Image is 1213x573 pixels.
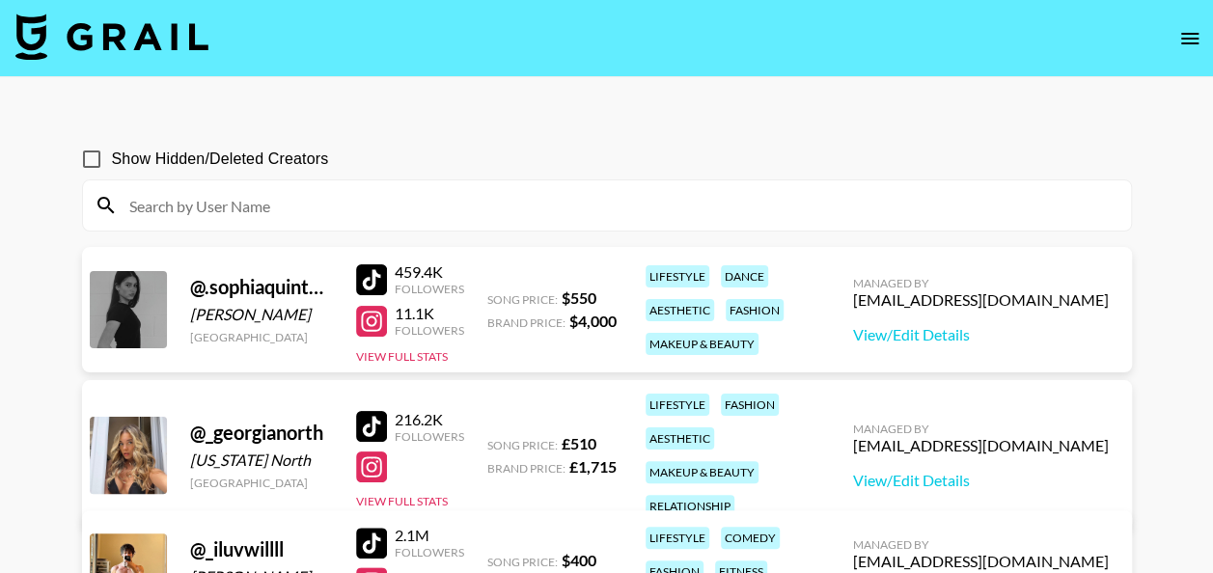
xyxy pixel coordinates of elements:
strong: £ 1,715 [569,457,617,476]
div: 2.1M [395,526,464,545]
input: Search by User Name [118,190,1119,221]
div: 11.1K [395,304,464,323]
div: 459.4K [395,262,464,282]
strong: $ 400 [562,551,596,569]
div: makeup & beauty [646,461,758,483]
span: Song Price: [487,292,558,307]
strong: $ 4,000 [569,312,617,330]
button: open drawer [1171,19,1209,58]
div: [GEOGRAPHIC_DATA] [190,330,333,344]
div: fashion [726,299,784,321]
a: View/Edit Details [853,471,1109,490]
div: @ _iluvwillll [190,537,333,561]
div: lifestyle [646,527,709,549]
button: View Full Stats [356,349,448,364]
div: comedy [721,527,780,549]
div: [US_STATE] North [190,450,333,470]
div: Followers [395,545,464,559]
div: Managed By [853,422,1109,436]
span: Brand Price: [487,315,565,330]
button: View Full Stats [356,494,448,508]
div: fashion [721,394,779,416]
div: [EMAIL_ADDRESS][DOMAIN_NAME] [853,552,1109,571]
div: dance [721,265,768,287]
div: [PERSON_NAME] [190,305,333,324]
div: [GEOGRAPHIC_DATA] [190,476,333,490]
div: [EMAIL_ADDRESS][DOMAIN_NAME] [853,436,1109,455]
strong: $ 550 [562,288,596,307]
div: Managed By [853,276,1109,290]
div: [EMAIL_ADDRESS][DOMAIN_NAME] [853,290,1109,310]
div: Managed By [853,537,1109,552]
div: @ _georgianorth [190,421,333,445]
div: aesthetic [646,299,714,321]
div: aesthetic [646,427,714,450]
span: Song Price: [487,438,558,452]
span: Brand Price: [487,461,565,476]
img: Grail Talent [15,14,208,60]
div: lifestyle [646,394,709,416]
div: makeup & beauty [646,333,758,355]
span: Song Price: [487,555,558,569]
a: View/Edit Details [853,325,1109,344]
div: lifestyle [646,265,709,287]
div: Followers [395,429,464,444]
span: Show Hidden/Deleted Creators [112,148,329,171]
div: @ .sophiaquintero [190,275,333,299]
div: Followers [395,323,464,338]
div: Followers [395,282,464,296]
div: 216.2K [395,410,464,429]
strong: £ 510 [562,434,596,452]
div: relationship [646,495,734,517]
